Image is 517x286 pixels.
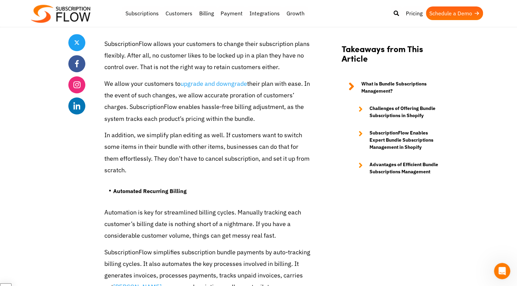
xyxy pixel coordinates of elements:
[352,130,442,151] a: SubscriptionFlow Enables Expert Bundle Subscriptions Management in Shopify
[104,207,314,242] p: Automation is key for streamlined billing cycles. Manually tracking each customer’s billing date ...
[342,81,442,95] a: What is Bundle Subscriptions Management?
[217,6,246,20] a: Payment
[369,161,442,176] strong: Advantages of Efficient Bundle Subscriptions Management
[122,6,162,20] a: Subscriptions
[352,161,442,176] a: Advantages of Efficient Bundle Subscriptions Management
[31,5,90,23] img: Subscriptionflow
[352,105,442,120] a: Challenges of Offering Bundle Subscriptions in Shopify
[283,6,308,20] a: Growth
[369,130,442,151] strong: SubscriptionFlow Enables Expert Bundle Subscriptions Management in Shopify
[104,78,314,125] p: We allow your customers to their plan with ease. In the event of such changes, we allow accurate ...
[113,188,187,194] strong: Automated Recurring Billing
[196,6,217,20] a: Billing
[361,81,442,95] strong: What is Bundle Subscriptions Management?
[494,263,510,279] iframe: Intercom live chat
[246,6,283,20] a: Integrations
[402,6,426,20] a: Pricing
[104,38,314,73] p: SubscriptionFlow allows your customers to change their subscription plans flexibly. After all, no...
[426,6,483,20] a: Schedule a Demo
[369,105,442,120] strong: Challenges of Offering Bundle Subscriptions in Shopify
[342,44,442,70] h2: Takeaways from This Article
[162,6,196,20] a: Customers
[104,129,314,176] p: In addition, we simplify plan editing as well. If customers want to switch some items in their bu...
[180,80,247,88] a: upgrade and downgrade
